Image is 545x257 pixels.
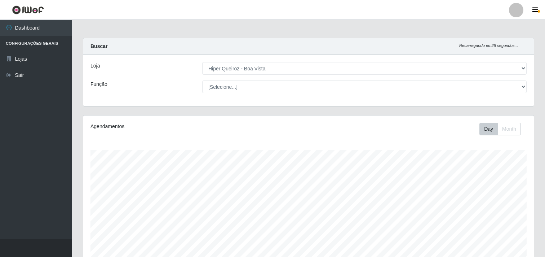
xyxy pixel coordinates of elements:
strong: Buscar [90,43,107,49]
button: Day [479,123,498,135]
i: Recarregando em 28 segundos... [459,43,518,48]
button: Month [497,123,521,135]
div: Agendamentos [90,123,266,130]
label: Loja [90,62,100,70]
label: Função [90,80,107,88]
img: CoreUI Logo [12,5,44,14]
div: First group [479,123,521,135]
div: Toolbar with button groups [479,123,527,135]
